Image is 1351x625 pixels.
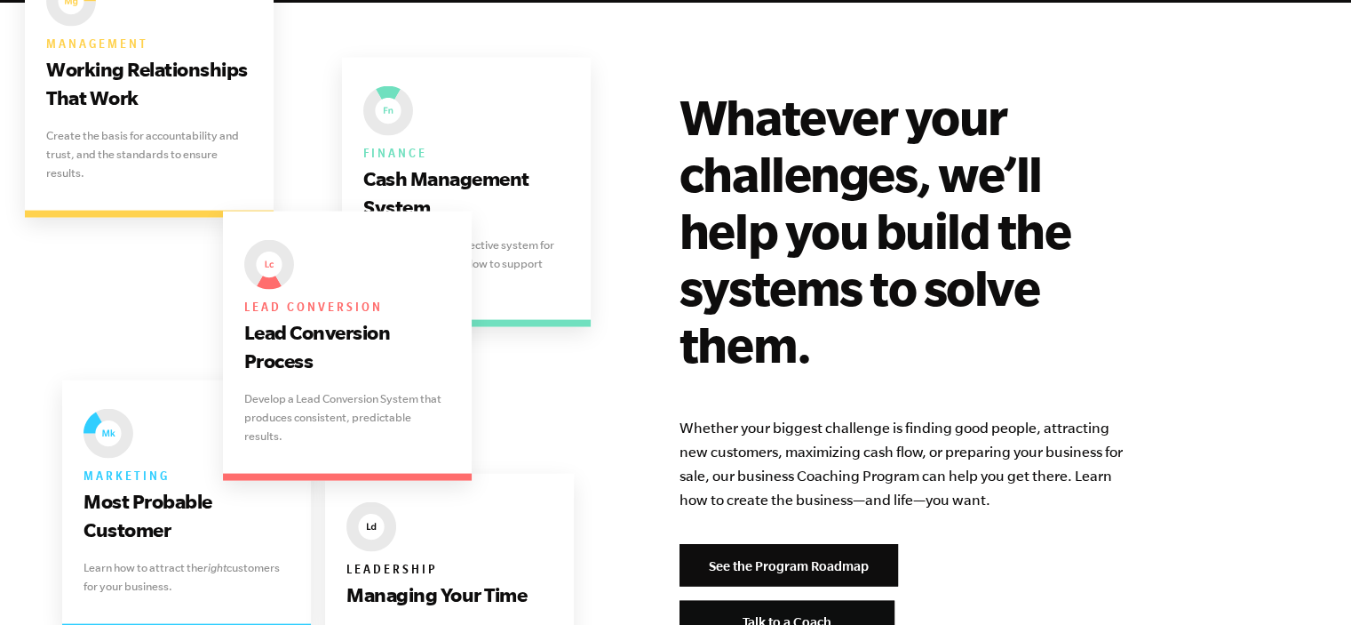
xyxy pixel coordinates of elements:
[83,487,290,544] h3: Most Probable Customer
[679,544,898,587] a: See the Program Roadmap
[1262,540,1351,625] iframe: Chat Widget
[46,126,252,182] p: Create the basis for accountability and trust, and the standards to ensure results.
[363,86,413,136] img: EMyth The Seven Essential Systems: Finance
[46,34,252,55] h6: Management
[679,88,1127,373] h2: Whatever your challenges, we’ll help you build the systems to solve them.
[46,55,252,112] h3: Working Relationships That Work
[83,466,290,487] h6: Marketing
[83,409,133,459] img: EMyth The Seven Essential Systems: Marketing
[83,558,290,596] p: Learn how to attract the customers for your business.
[679,416,1127,512] p: Whether your biggest challenge is finding good people, attracting new customers, maximizing cash ...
